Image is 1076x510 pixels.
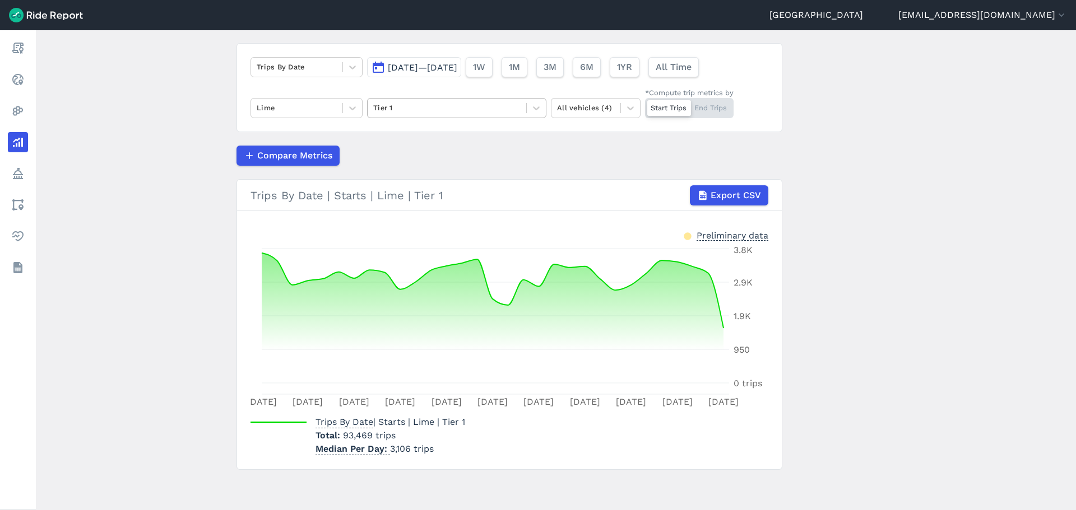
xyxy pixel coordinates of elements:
tspan: [DATE] [570,396,600,407]
a: Analyze [8,132,28,152]
button: Compare Metrics [236,146,340,166]
span: Trips By Date [316,413,373,428]
button: 1M [502,57,527,77]
a: Datasets [8,258,28,278]
span: All Time [656,60,692,74]
button: 1W [466,57,493,77]
a: Policy [8,163,28,184]
img: Ride Report [9,8,83,22]
tspan: 1.9K [734,311,751,321]
tspan: 3.8K [734,245,753,255]
tspan: [DATE] [339,396,369,407]
button: 1YR [610,57,639,77]
span: 1W [473,60,485,74]
div: Preliminary data [697,229,768,241]
button: Export CSV [690,185,768,205]
button: [EMAIL_ADDRESS][DOMAIN_NAME] [898,8,1067,22]
a: Realtime [8,69,28,90]
span: 6M [580,60,593,74]
button: All Time [648,57,699,77]
a: [GEOGRAPHIC_DATA] [769,8,863,22]
a: Report [8,38,28,58]
span: 93,469 trips [343,430,396,441]
tspan: [DATE] [247,396,277,407]
a: Heatmaps [8,101,28,121]
span: 3M [544,60,556,74]
div: Trips By Date | Starts | Lime | Tier 1 [251,185,768,205]
span: 1M [509,60,520,74]
span: Total [316,430,343,441]
tspan: [DATE] [523,396,554,407]
span: Median Per Day [316,440,390,455]
tspan: [DATE] [662,396,693,407]
span: 1YR [617,60,632,74]
span: Export CSV [711,189,761,202]
tspan: 0 trips [734,378,762,389]
tspan: [DATE] [432,396,462,407]
button: 3M [536,57,564,77]
p: 3,106 trips [316,442,465,456]
tspan: 2.9K [734,277,753,288]
a: Areas [8,195,28,215]
tspan: [DATE] [477,396,508,407]
button: 6M [573,57,601,77]
button: [DATE]—[DATE] [367,57,461,77]
span: Compare Metrics [257,149,332,162]
a: Health [8,226,28,246]
span: | Starts | Lime | Tier 1 [316,417,465,427]
tspan: [DATE] [385,396,415,407]
div: *Compute trip metrics by [645,87,734,98]
tspan: [DATE] [293,396,323,407]
tspan: [DATE] [616,396,646,407]
tspan: 950 [734,344,750,355]
tspan: [DATE] [708,396,739,407]
span: [DATE]—[DATE] [388,62,457,73]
